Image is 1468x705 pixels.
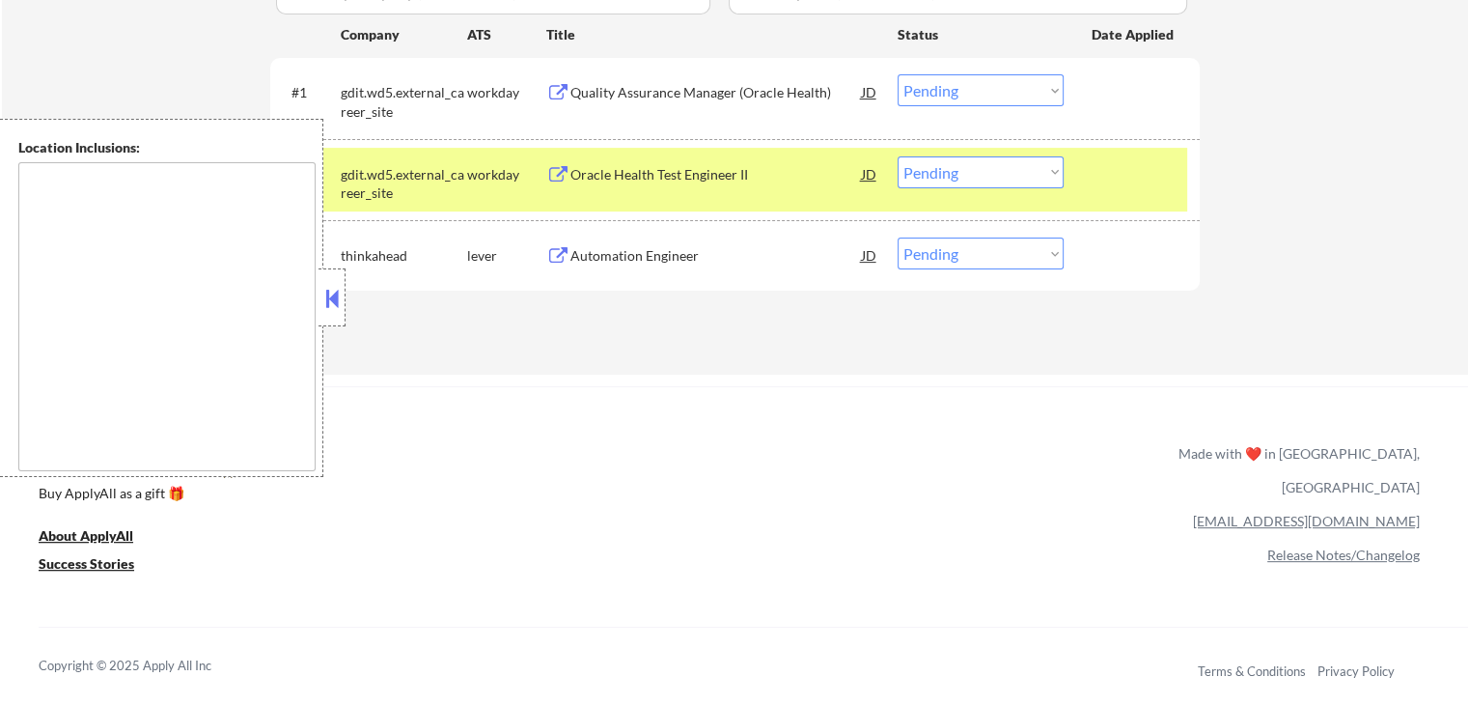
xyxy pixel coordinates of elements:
div: Date Applied [1092,25,1177,44]
a: Release Notes/Changelog [1267,547,1420,563]
div: #1 [291,83,325,102]
div: Status [898,16,1064,51]
div: JD [860,74,879,109]
div: gdit.wd5.external_career_site [341,165,467,203]
div: Made with ❤️ in [GEOGRAPHIC_DATA], [GEOGRAPHIC_DATA] [1171,437,1420,504]
div: Buy ApplyAll as a gift 🎁 [39,487,232,500]
div: Copyright © 2025 Apply All Inc [39,657,261,676]
a: Terms & Conditions [1198,663,1306,679]
div: Automation Engineer [570,246,862,266]
a: [EMAIL_ADDRESS][DOMAIN_NAME] [1193,513,1420,529]
a: Privacy Policy [1317,663,1395,679]
div: Oracle Health Test Engineer II [570,165,862,184]
div: thinkahead [341,246,467,266]
a: Refer & earn free applications 👯‍♀️ [39,464,775,484]
div: gdit.wd5.external_career_site [341,83,467,121]
div: ATS [467,25,546,44]
div: Company [341,25,467,44]
u: Success Stories [39,555,134,572]
div: workday [467,165,546,184]
a: About ApplyAll [39,526,160,550]
div: JD [860,238,879,272]
div: Location Inclusions: [18,138,316,157]
div: workday [467,83,546,102]
a: Success Stories [39,554,160,578]
div: Title [546,25,879,44]
div: Quality Assurance Manager (Oracle Health) [570,83,862,102]
div: lever [467,246,546,266]
div: JD [860,156,879,191]
u: About ApplyAll [39,527,133,544]
a: Buy ApplyAll as a gift 🎁 [39,484,232,508]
